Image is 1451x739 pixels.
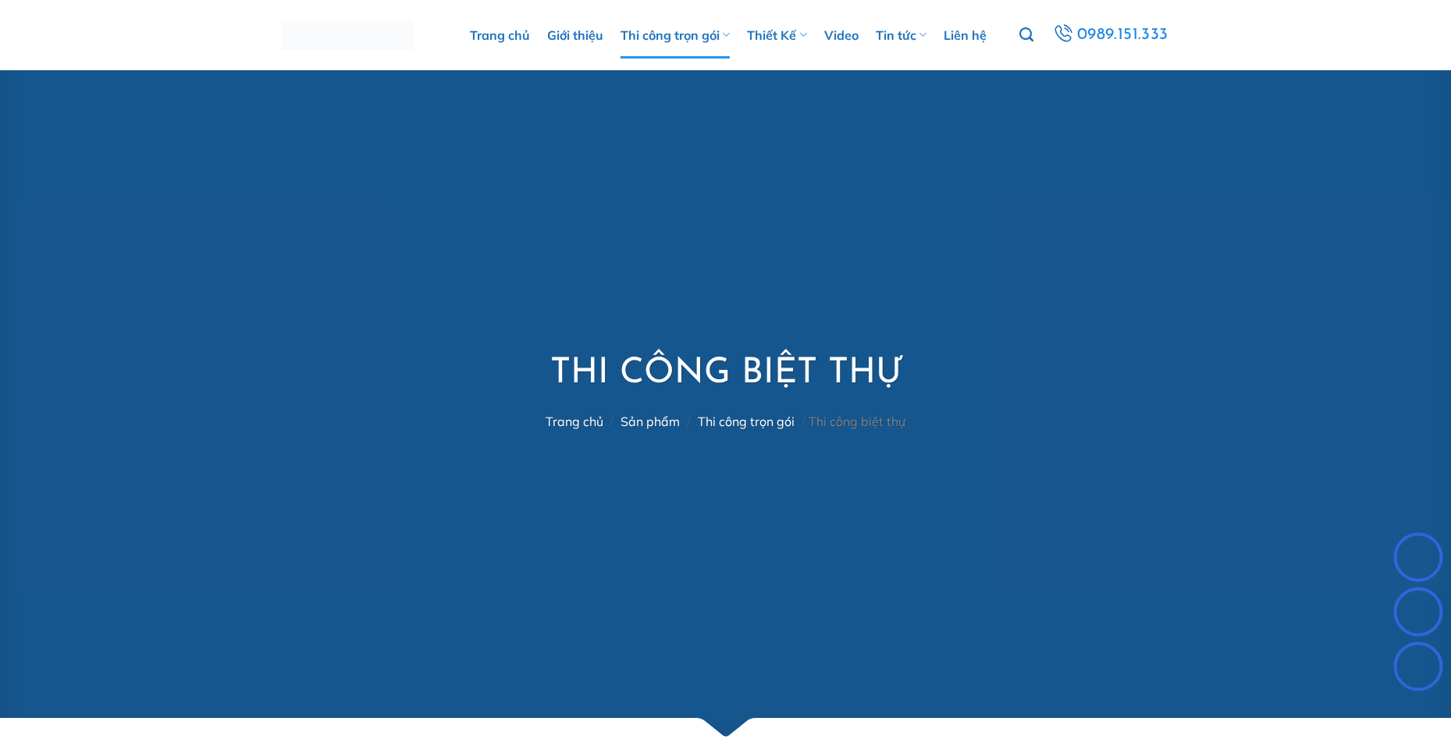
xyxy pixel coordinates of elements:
a: Video [824,12,859,59]
a: Thi công trọn gói [621,12,730,59]
nav: Thi công biệt thự [546,414,906,429]
a: Thi công trọn gói [698,414,795,429]
a: Sản phẩm [621,414,680,429]
a: Tin tức [876,12,926,59]
a: Trang chủ [546,414,603,429]
span: / [802,414,806,429]
span: / [610,414,613,429]
a: 0989.151.333 [1049,21,1173,50]
img: Zalo [1395,536,1442,583]
span: / [687,414,691,429]
h1: Thi công biệt thự [546,351,906,397]
a: Liên hệ [944,12,987,59]
img: Phone [1395,645,1442,692]
span: 0989.151.333 [1076,22,1170,49]
img: MasHome – Tổng Thầu Thiết Kế Và Xây Nhà Trọn Gói [281,18,414,52]
a: Trang chủ [470,12,530,59]
a: Thiết Kế [747,12,806,59]
img: Facebook [1395,591,1442,638]
a: Giới thiệu [547,12,603,59]
a: Tìm kiếm [1019,19,1033,52]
